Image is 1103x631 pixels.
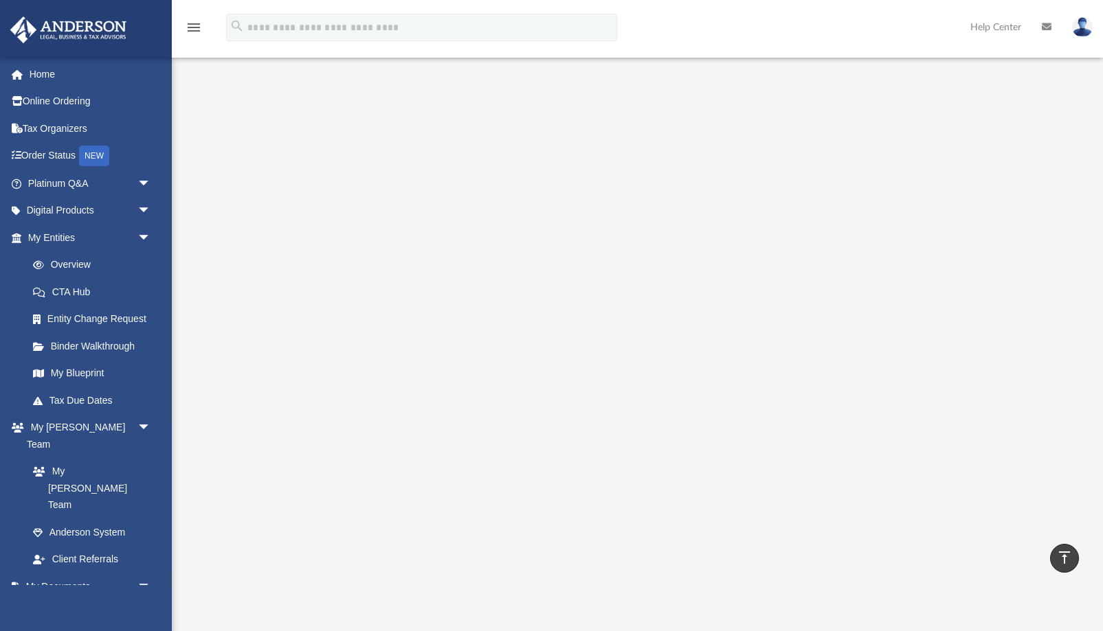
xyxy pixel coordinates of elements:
[19,546,165,573] a: Client Referrals
[137,573,165,601] span: arrow_drop_down
[10,224,172,251] a: My Entitiesarrow_drop_down
[1056,549,1073,566] i: vertical_align_top
[10,414,165,458] a: My [PERSON_NAME] Teamarrow_drop_down
[10,573,165,600] a: My Documentsarrow_drop_down
[137,224,165,252] span: arrow_drop_down
[19,332,172,360] a: Binder Walkthrough
[1072,17,1093,37] img: User Pic
[19,360,165,387] a: My Blueprint
[137,170,165,198] span: arrow_drop_down
[1050,544,1079,573] a: vertical_align_top
[19,278,172,306] a: CTA Hub
[19,306,172,333] a: Entity Change Request
[10,170,172,197] a: Platinum Q&Aarrow_drop_down
[10,197,172,225] a: Digital Productsarrow_drop_down
[137,414,165,442] span: arrow_drop_down
[10,60,172,88] a: Home
[19,458,158,519] a: My [PERSON_NAME] Team
[186,19,202,36] i: menu
[19,251,172,279] a: Overview
[19,518,165,546] a: Anderson System
[19,387,172,414] a: Tax Due Dates
[186,26,202,36] a: menu
[10,88,172,115] a: Online Ordering
[10,115,172,142] a: Tax Organizers
[10,142,172,170] a: Order StatusNEW
[6,16,131,43] img: Anderson Advisors Platinum Portal
[79,146,109,166] div: NEW
[230,19,245,34] i: search
[137,197,165,225] span: arrow_drop_down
